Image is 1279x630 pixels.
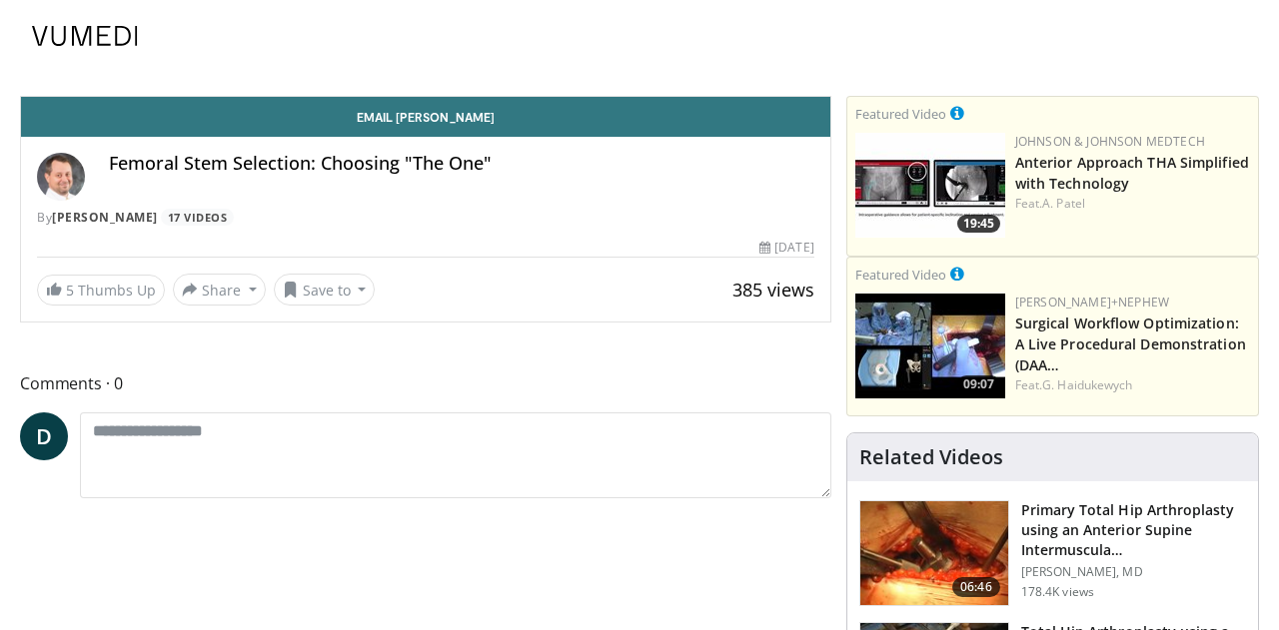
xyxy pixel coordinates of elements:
[1021,564,1246,580] p: [PERSON_NAME], MD
[52,209,158,226] a: [PERSON_NAME]
[950,102,964,124] a: This is paid for by Johnson & Johnson MedTech
[1021,500,1246,560] h3: Primary Total Hip Arthroplasty using an Anterior Supine Intermuscular Approach
[855,294,1005,398] img: bcfc90b5-8c69-4b20-afee-af4c0acaf118.150x105_q85_crop-smart_upscale.jpg
[161,209,234,226] a: 17 Videos
[173,274,266,306] button: Share
[1015,133,1205,150] a: Johnson & Johnson MedTech
[1015,376,1250,394] div: Feat.
[859,500,1246,606] a: 06:46 Primary Total Hip Arthroplasty using an Anterior Supine Intermuscula… [PERSON_NAME], MD 178...
[37,153,85,201] img: Avatar
[1015,294,1169,311] a: [PERSON_NAME]+Nephew
[860,501,1008,605] img: 263423_3.png.150x105_q85_crop-smart_upscale.jpg
[859,445,1003,469] h4: Related Videos
[950,263,964,285] a: This is paid for by Smith+Nephew
[1021,584,1094,600] p: 178.4K views
[855,105,946,123] small: Featured Video
[1042,376,1132,393] a: G. Haidukewych
[1015,314,1246,374] a: Surgical Workflow Optimization: A Live Procedural Demonstration (DAA…
[37,209,814,227] div: By
[957,375,1000,393] span: 09:07
[1042,195,1085,212] a: A. Patel
[1015,153,1249,193] a: Anterior Approach THA Simplified with Technology
[1015,195,1250,213] div: Feat.
[20,370,831,396] span: Comments 0
[855,266,946,284] small: Featured Video
[37,275,165,306] a: 5 Thumbs Up
[957,215,1000,233] span: 19:45
[20,412,68,460] a: D
[952,577,1000,597] span: 06:46
[32,26,138,46] img: VuMedi Logo
[732,278,814,302] span: 385 views
[759,239,813,257] div: [DATE]
[274,274,376,306] button: Save to
[855,133,1005,238] a: 19:45
[21,97,830,137] a: Email [PERSON_NAME]
[66,281,74,300] span: 5
[1015,312,1250,374] h3: Surgical Workflow Optimization: A Live Procedural Demonstration (DAA Approach)
[109,153,814,175] h4: Femoral Stem Selection: Choosing "The One"
[855,294,1005,398] a: 09:07
[855,133,1005,238] img: 06bb1c17-1231-4454-8f12-6191b0b3b81a.150x105_q85_crop-smart_upscale.jpg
